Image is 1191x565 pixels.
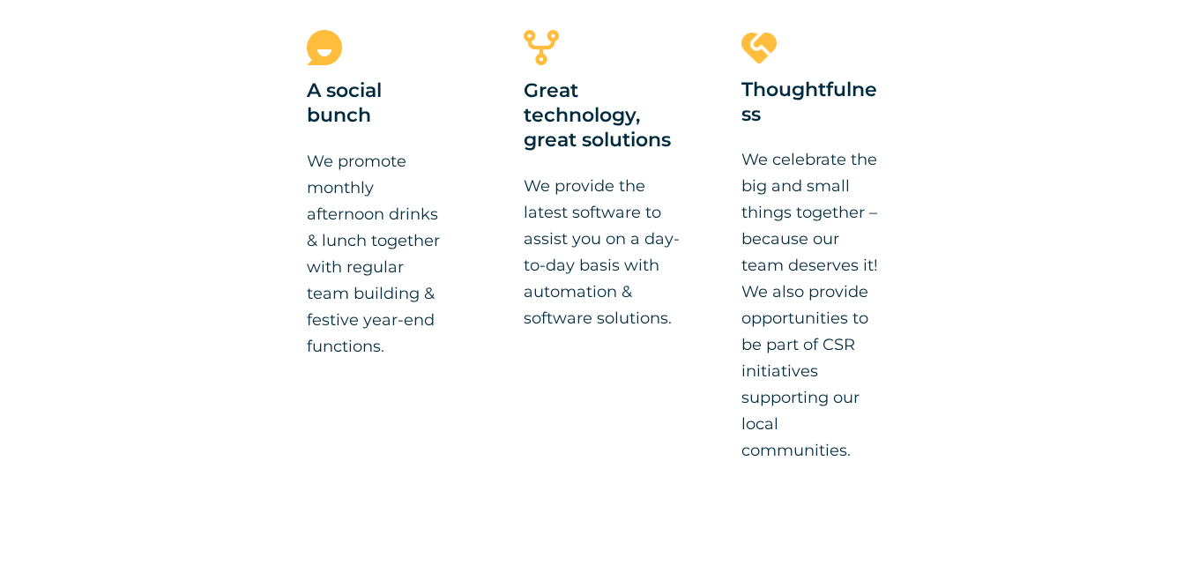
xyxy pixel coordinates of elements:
[307,148,450,360] p: We promote monthly afternoon drinks & lunch together with regular team building & festive year-en...
[741,78,884,129] h3: Thoughtfulness
[741,146,884,464] p: We celebrate the big and small things together – because our team deserves it! We also provide op...
[524,173,684,331] p: We provide the latest software to assist you on a day-to-day basis with automation & software sol...
[307,78,450,130] h3: A social bunch
[524,78,684,154] h3: Great technology, great solutions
